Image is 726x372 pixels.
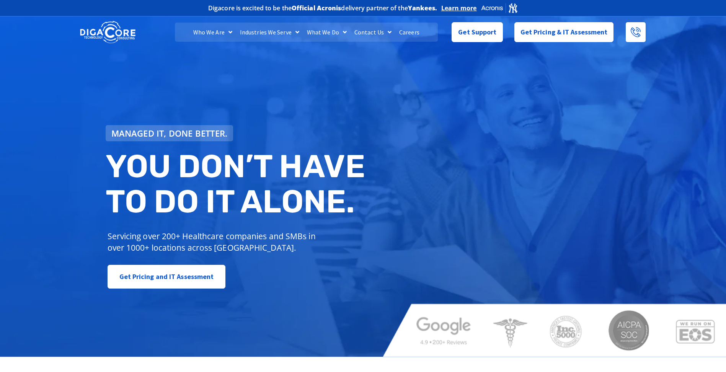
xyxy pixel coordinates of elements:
[452,22,502,42] a: Get Support
[111,129,228,137] span: Managed IT, done better.
[458,24,496,40] span: Get Support
[236,23,303,42] a: Industries We Serve
[108,230,321,253] p: Servicing over 200+ Healthcare companies and SMBs in over 1000+ locations across [GEOGRAPHIC_DATA].
[395,23,423,42] a: Careers
[441,4,477,12] a: Learn more
[80,20,135,44] img: DigaCore Technology Consulting
[119,269,214,284] span: Get Pricing and IT Assessment
[189,23,236,42] a: Who We Are
[520,24,608,40] span: Get Pricing & IT Assessment
[175,23,437,42] nav: Menu
[351,23,395,42] a: Contact Us
[108,265,226,289] a: Get Pricing and IT Assessment
[408,4,437,12] b: Yankees.
[106,149,369,219] h2: You don’t have to do IT alone.
[106,125,233,141] a: Managed IT, done better.
[514,22,614,42] a: Get Pricing & IT Assessment
[292,4,341,12] b: Official Acronis
[303,23,351,42] a: What We Do
[208,5,437,11] h2: Digacore is excited to be the delivery partner of the
[481,2,518,13] img: Acronis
